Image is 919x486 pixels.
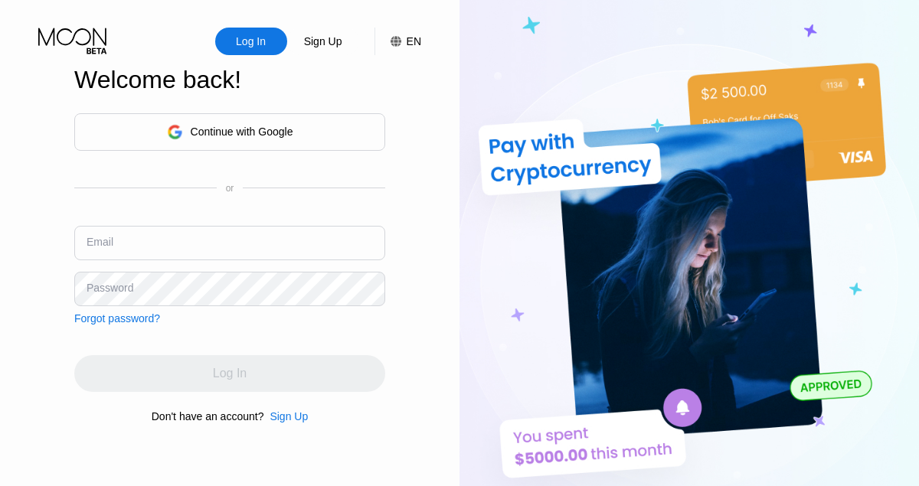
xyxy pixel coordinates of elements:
[374,28,421,55] div: EN
[74,312,160,325] div: Forgot password?
[263,410,308,422] div: Sign Up
[270,410,308,422] div: Sign Up
[407,35,421,47] div: EN
[74,113,385,151] div: Continue with Google
[191,126,293,138] div: Continue with Google
[87,282,133,294] div: Password
[234,34,267,49] div: Log In
[226,183,234,194] div: or
[74,66,385,94] div: Welcome back!
[215,28,287,55] div: Log In
[152,410,264,422] div: Don't have an account?
[87,236,113,248] div: Email
[303,34,344,49] div: Sign Up
[287,28,359,55] div: Sign Up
